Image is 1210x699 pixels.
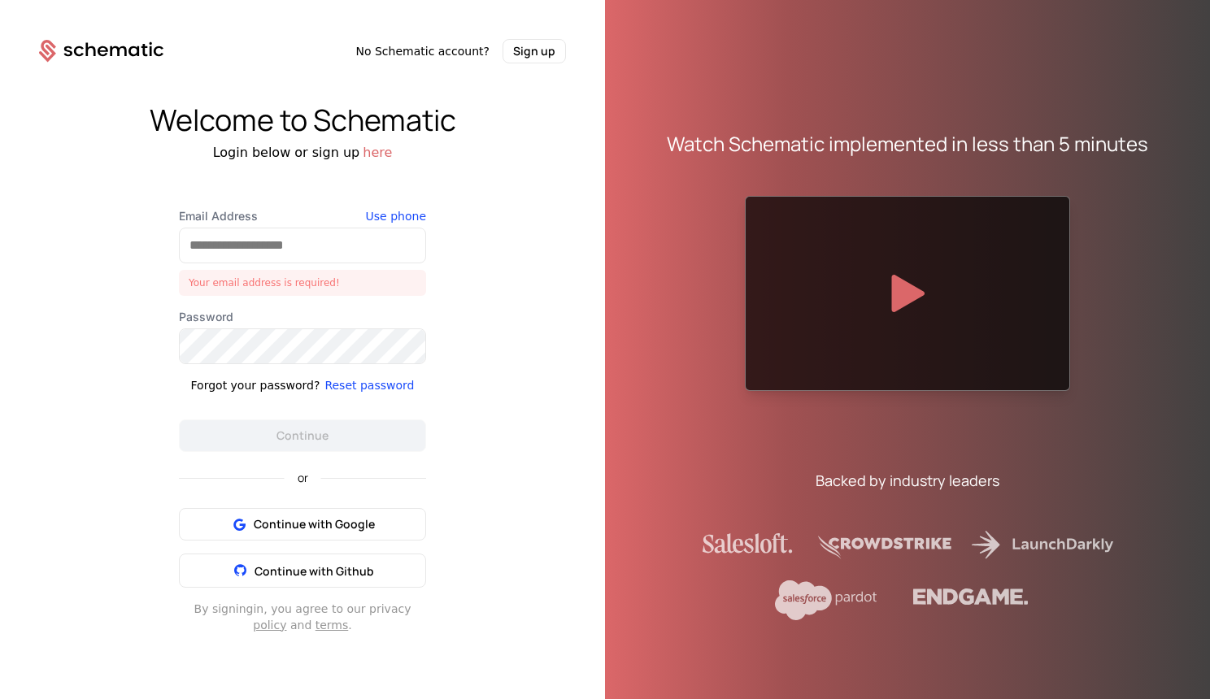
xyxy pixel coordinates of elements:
div: Forgot your password? [191,377,320,393]
button: here [363,143,392,163]
span: No Schematic account? [355,43,490,59]
button: Use phone [366,208,426,224]
div: Backed by industry leaders [816,469,999,492]
div: Watch Schematic implemented in less than 5 minutes [667,131,1148,157]
label: Password [179,309,426,325]
button: Continue with Github [179,554,426,588]
button: Continue with Google [179,508,426,541]
button: Sign up [503,39,566,63]
button: Reset password [324,377,414,393]
span: or [285,472,321,484]
div: By signing in , you agree to our privacy and . [179,601,426,633]
a: policy [253,619,286,632]
span: Continue with Github [255,563,374,579]
button: Continue [179,419,426,452]
label: Email Address [179,208,426,224]
div: Your email address is required! [179,270,426,296]
span: Continue with Google [254,516,375,532]
a: terms [316,619,349,632]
